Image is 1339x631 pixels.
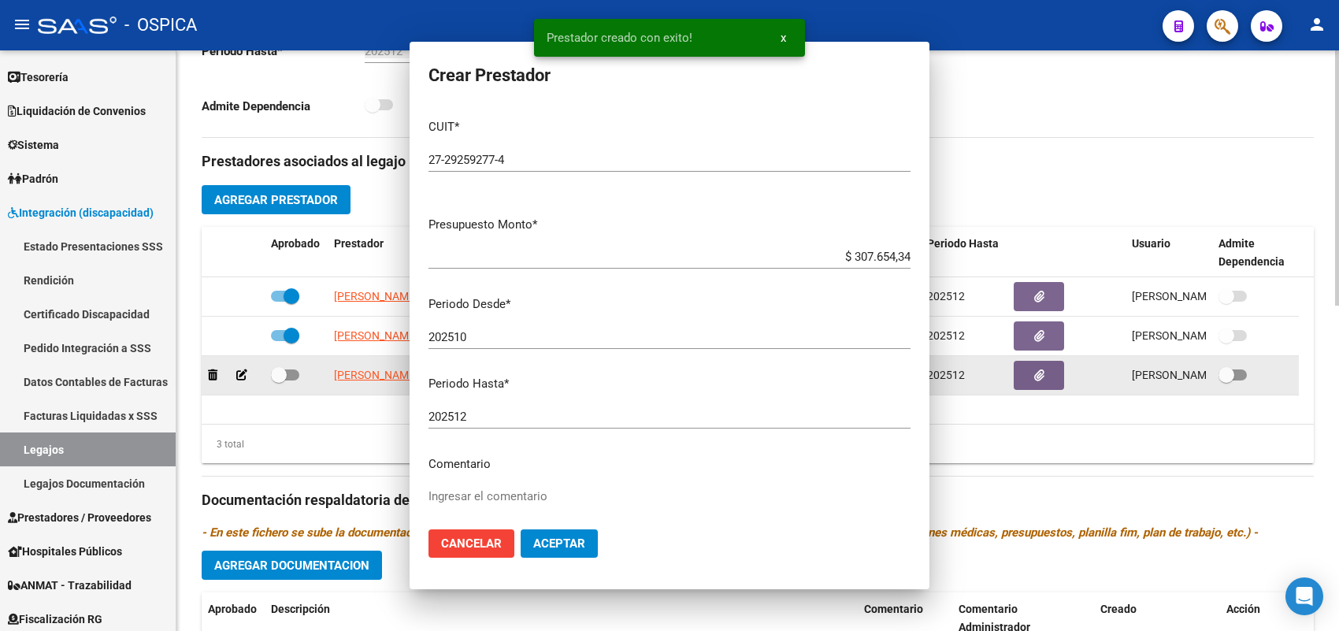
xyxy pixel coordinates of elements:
[1132,369,1256,381] span: [PERSON_NAME] [DATE]
[428,295,911,314] p: Periodo Desde
[533,536,585,551] span: Aceptar
[202,98,365,115] p: Admite Dependencia
[13,15,32,34] mat-icon: menu
[428,61,911,91] h2: Crear Prestador
[441,536,502,551] span: Cancelar
[202,525,1258,540] i: - En este fichero se sube la documentación asociada al legajo. Es información del afiliado y del ...
[521,529,598,558] button: Aceptar
[428,455,911,473] p: Comentario
[202,489,1314,511] h3: Documentación respaldatoria del legajo
[547,30,692,46] span: Prestador creado con exito!
[124,8,197,43] span: - OSPICA
[8,577,132,594] span: ANMAT - Trazabilidad
[8,509,151,526] span: Prestadores / Proveedores
[1100,603,1137,615] span: Creado
[334,290,505,303] span: [PERSON_NAME] [PERSON_NAME]
[1132,329,1256,342] span: [PERSON_NAME] [DATE]
[334,237,384,250] span: Prestador
[334,329,505,342] span: [PERSON_NAME] [PERSON_NAME]
[8,136,59,154] span: Sistema
[927,369,965,381] span: 202512
[1307,15,1326,34] mat-icon: person
[864,603,923,615] span: Comentario
[428,118,911,136] p: CUIT
[8,170,58,187] span: Padrón
[328,227,582,279] datatable-header-cell: Prestador
[428,216,911,234] p: Presupuesto Monto
[1285,577,1323,615] div: Open Intercom Messenger
[208,603,257,615] span: Aprobado
[8,611,102,628] span: Fiscalización RG
[334,369,505,381] span: [PERSON_NAME] [PERSON_NAME]
[271,603,330,615] span: Descripción
[1212,227,1299,279] datatable-header-cell: Admite Dependencia
[8,543,122,560] span: Hospitales Públicos
[214,193,338,207] span: Agregar Prestador
[428,529,514,558] button: Cancelar
[1218,237,1285,268] span: Admite Dependencia
[202,150,1314,173] h3: Prestadores asociados al legajo
[265,227,328,279] datatable-header-cell: Aprobado
[927,290,965,303] span: 202512
[921,227,1007,279] datatable-header-cell: Periodo Hasta
[1132,237,1170,250] span: Usuario
[214,559,369,573] span: Agregar Documentacion
[8,69,69,86] span: Tesorería
[1226,603,1260,615] span: Acción
[1132,290,1256,303] span: [PERSON_NAME] [DATE]
[271,237,320,250] span: Aprobado
[8,102,146,120] span: Liquidación de Convenios
[927,237,999,250] span: Periodo Hasta
[8,204,154,221] span: Integración (discapacidad)
[202,436,244,453] div: 3 total
[781,31,786,45] span: x
[428,375,911,393] p: Periodo Hasta
[927,329,965,342] span: 202512
[1126,227,1212,279] datatable-header-cell: Usuario
[202,43,365,60] p: Periodo Hasta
